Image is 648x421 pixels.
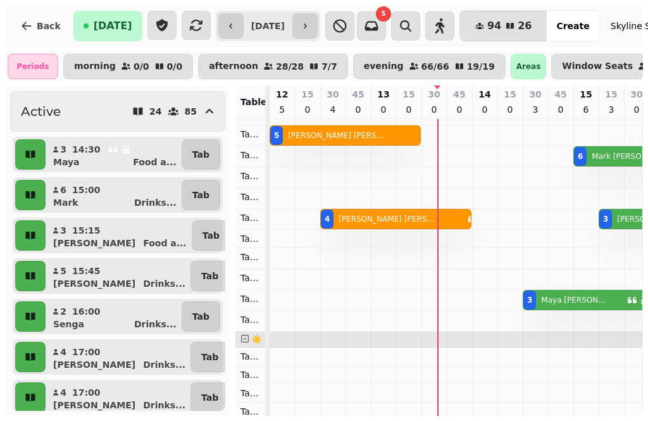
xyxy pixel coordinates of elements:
[478,88,490,101] p: 14
[276,62,304,71] p: 28 / 28
[240,272,260,284] p: Table 212
[605,88,617,101] p: 15
[562,61,633,72] p: Window Seats
[240,251,260,263] p: Table 211
[240,405,260,418] p: Table 304
[72,346,101,358] p: 17:00
[72,265,101,277] p: 15:45
[48,220,189,251] button: 315:15[PERSON_NAME]Food a...
[48,301,179,332] button: 216:00SengaDrinks...
[328,103,338,116] p: 4
[301,88,313,101] p: 15
[59,143,67,156] p: 3
[402,88,414,101] p: 15
[190,382,229,413] button: Tab
[240,128,260,141] p: Table 205
[149,107,161,116] p: 24
[556,22,589,30] span: Create
[21,103,61,120] h2: Active
[325,214,330,224] div: 4
[192,220,230,251] button: Tab
[404,103,414,116] p: 0
[240,313,260,326] p: Table 214
[59,224,67,237] p: 3
[134,196,177,209] p: Drinks ...
[59,265,67,277] p: 5
[53,196,78,209] p: Mark
[59,386,67,399] p: 4
[603,214,608,224] div: 3
[504,88,516,101] p: 15
[240,292,260,305] p: Table 213
[606,103,616,116] p: 3
[632,103,642,116] p: 0
[274,130,279,141] div: 5
[182,180,220,210] button: Tab
[352,88,364,101] p: 45
[321,62,337,71] p: 7 / 7
[428,88,440,101] p: 30
[48,261,188,291] button: 515:45[PERSON_NAME]Drinks...
[72,184,101,196] p: 15:00
[37,22,61,30] span: Back
[580,88,592,101] p: 15
[578,151,583,161] div: 6
[201,351,218,363] p: Tab
[190,261,229,291] button: Tab
[198,54,348,79] button: afternoon28/287/7
[353,103,363,116] p: 0
[185,107,197,116] p: 85
[381,11,385,17] span: 5
[167,62,183,71] p: 0 / 0
[48,180,179,210] button: 615:00MarkDrinks...
[240,232,260,245] p: Table 210
[74,61,116,72] p: morning
[240,368,260,381] p: Table 302
[143,358,185,371] p: Drinks ...
[134,318,177,330] p: Drinks ...
[63,54,193,79] button: morning0/00/0
[72,143,101,156] p: 14:30
[72,305,101,318] p: 16:00
[339,214,436,224] p: [PERSON_NAME] [PERSON_NAME]
[182,139,220,170] button: Tab
[192,189,209,201] p: Tab
[240,191,260,203] p: Table 208
[556,103,566,116] p: 0
[10,91,225,132] button: Active2485
[72,224,101,237] p: 15:15
[276,88,288,101] p: 12
[134,62,149,71] p: 0 / 0
[53,399,135,412] p: [PERSON_NAME]
[480,103,490,116] p: 0
[53,358,135,371] p: [PERSON_NAME]
[581,103,591,116] p: 6
[201,270,218,282] p: Tab
[421,62,449,71] p: 66 / 66
[143,277,185,290] p: Drinks ...
[48,382,188,413] button: 417:00[PERSON_NAME]Drinks...
[73,11,142,41] button: [DATE]
[59,346,67,358] p: 4
[190,342,229,372] button: Tab
[460,11,547,41] button: 9426
[240,211,260,224] p: Table 209
[527,295,532,305] div: 3
[453,88,465,101] p: 45
[454,103,464,116] p: 0
[530,103,540,116] p: 3
[546,11,599,41] button: Create
[541,295,609,305] p: Maya [PERSON_NAME]
[529,88,541,101] p: 30
[48,342,188,372] button: 417:00[PERSON_NAME]Drinks...
[378,103,389,116] p: 0
[487,21,501,31] span: 94
[277,103,287,116] p: 5
[192,148,209,161] p: Tab
[182,301,220,332] button: Tab
[518,21,532,31] span: 26
[94,21,132,31] span: [DATE]
[505,103,515,116] p: 0
[511,54,547,79] div: Areas
[353,54,506,79] button: evening66/6619/19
